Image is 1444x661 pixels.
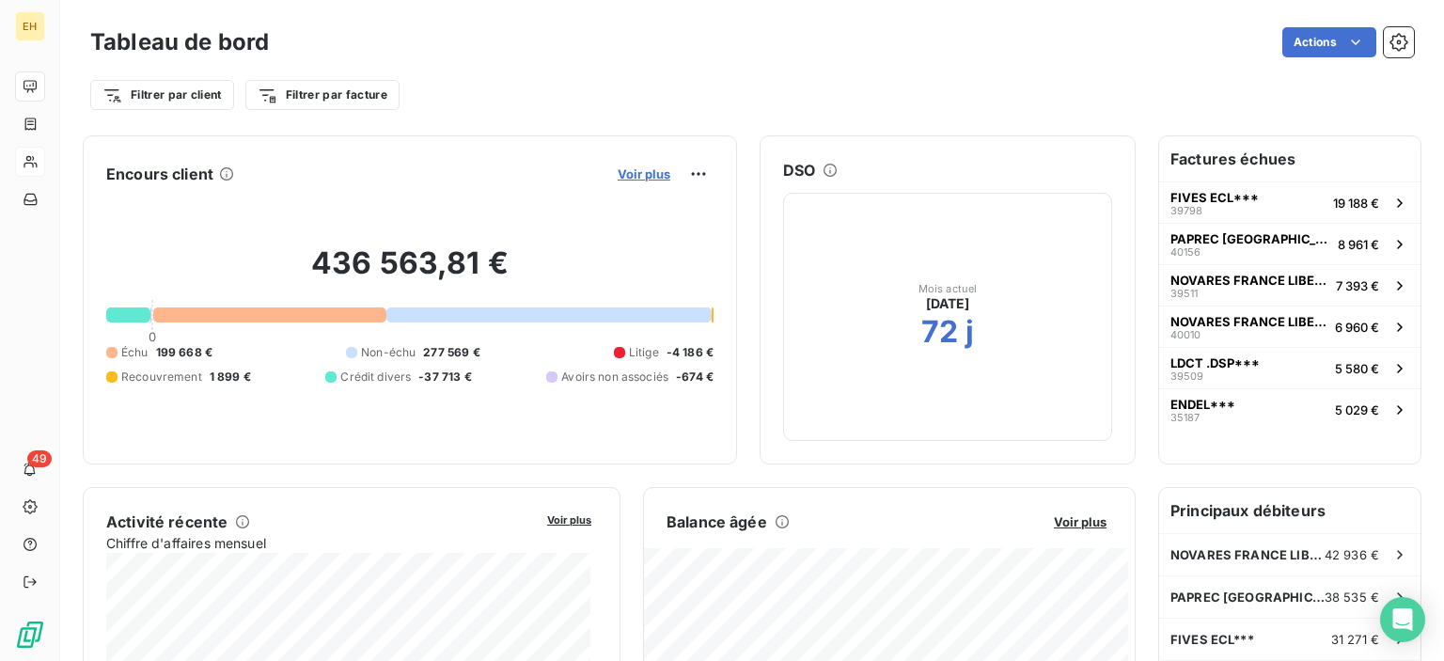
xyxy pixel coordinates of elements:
[1336,278,1379,293] span: 7 393 €
[1335,402,1379,417] span: 5 029 €
[1335,361,1379,376] span: 5 580 €
[106,163,213,185] h6: Encours client
[1170,314,1327,329] span: NOVARES FRANCE LIBERCOURT***//
[1159,136,1420,181] h6: Factures échues
[667,344,714,361] span: -4 186 €
[1048,513,1112,530] button: Voir plus
[1380,597,1425,642] div: Open Intercom Messenger
[1170,231,1330,246] span: PAPREC [GEOGRAPHIC_DATA] - Agence [PERSON_NAME]
[1159,488,1420,533] h6: Principaux débiteurs
[1159,223,1420,264] button: PAPREC [GEOGRAPHIC_DATA] - Agence [PERSON_NAME]401568 961 €
[121,344,149,361] span: Échu
[1338,237,1379,252] span: 8 961 €
[541,511,597,527] button: Voir plus
[1170,288,1198,299] span: 39511
[27,450,52,467] span: 49
[1170,370,1203,382] span: 39509
[149,329,156,344] span: 0
[121,369,202,386] span: Recouvrement
[561,369,668,386] span: Avoirs non associés
[667,511,767,533] h6: Balance âgée
[90,80,234,110] button: Filtrer par client
[1170,205,1202,216] span: 39798
[921,313,958,351] h2: 72
[965,313,974,351] h2: j
[676,369,714,386] span: -674 €
[1335,320,1379,335] span: 6 960 €
[629,344,659,361] span: Litige
[1331,632,1379,647] span: 31 271 €
[612,165,676,182] button: Voir plus
[783,159,815,181] h6: DSO
[361,344,416,361] span: Non-échu
[1159,347,1420,388] button: LDCT .DSP***395095 580 €
[418,369,471,386] span: -37 713 €
[1170,590,1325,605] span: PAPREC [GEOGRAPHIC_DATA] - Agence [PERSON_NAME]
[618,166,670,181] span: Voir plus
[15,11,45,41] div: EH
[106,533,534,553] span: Chiffre d'affaires mensuel
[210,369,251,386] span: 1 899 €
[423,344,479,361] span: 277 569 €
[106,511,228,533] h6: Activité récente
[547,513,591,527] span: Voir plus
[1282,27,1376,57] button: Actions
[1159,264,1420,306] button: NOVARES FRANCE LIBERCOURT***//395117 393 €
[1159,181,1420,223] button: FIVES ECL***3979819 188 €
[926,294,970,313] span: [DATE]
[1333,196,1379,211] span: 19 188 €
[245,80,400,110] button: Filtrer par facture
[1170,273,1328,288] span: NOVARES FRANCE LIBERCOURT***//
[340,369,411,386] span: Crédit divers
[1170,329,1201,340] span: 40010
[1054,514,1107,529] span: Voir plus
[1170,412,1200,423] span: 35187
[90,25,269,59] h3: Tableau de bord
[1170,547,1325,562] span: NOVARES FRANCE LIBERCOURT***//
[156,344,212,361] span: 199 668 €
[15,620,45,650] img: Logo LeanPay
[1325,547,1379,562] span: 42 936 €
[1159,388,1420,430] button: ENDEL***351875 029 €
[918,283,978,294] span: Mois actuel
[1170,246,1201,258] span: 40156
[1159,306,1420,347] button: NOVARES FRANCE LIBERCOURT***//400106 960 €
[106,244,714,301] h2: 436 563,81 €
[1325,590,1379,605] span: 38 535 €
